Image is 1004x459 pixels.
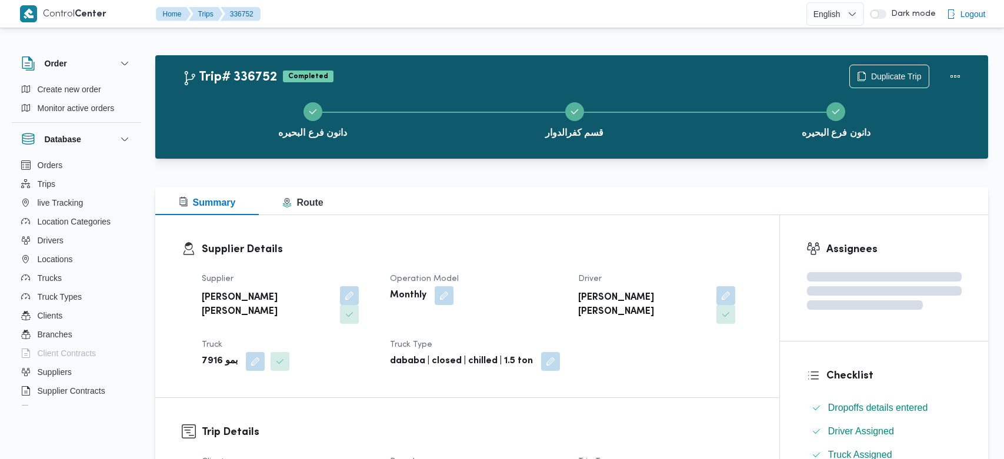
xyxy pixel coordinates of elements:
span: Driver [578,275,602,283]
button: Orders [16,156,136,175]
span: Truck Type [390,341,432,349]
span: Supplier [202,275,234,283]
svg: Step 3 is complete [831,107,840,116]
span: Devices [38,403,67,417]
button: Trucks [16,269,136,287]
button: Trips [189,7,223,21]
button: Home [156,7,191,21]
span: Dark mode [886,9,936,19]
button: Monitor active orders [16,99,136,118]
h2: Trip# 336752 [182,70,277,85]
button: Branches [16,325,136,344]
svg: Step 2 is complete [570,107,579,116]
button: Create new order [16,80,136,99]
button: Truck Types [16,287,136,306]
span: Completed [283,71,333,82]
span: Monitor active orders [38,101,115,115]
span: Dropoffs details entered [828,401,928,415]
button: live Tracking [16,193,136,212]
b: Center [75,10,106,19]
button: Clients [16,306,136,325]
button: Actions [943,65,967,88]
span: Logout [960,7,986,21]
span: Branches [38,327,72,341]
button: Supplier Contracts [16,381,136,400]
button: Database [21,132,132,146]
span: Trucks [38,271,62,285]
span: Client Contracts [38,346,96,360]
img: X8yXhbKr1z7QwAAAABJRU5ErkJggg== [20,5,37,22]
button: دانون فرع البحيره [705,88,967,149]
button: Dropoffs details entered [807,398,962,417]
span: Orders [38,158,63,172]
b: [PERSON_NAME] [PERSON_NAME] [202,291,332,319]
button: Order [21,56,132,71]
h3: Assignees [826,242,962,257]
b: dababa | closed | chilled | 1.5 ton [390,354,533,368]
span: Location Categories [38,215,111,229]
svg: Step 1 is complete [308,107,318,116]
button: Duplicate Trip [849,65,929,88]
span: Dropoffs details entered [828,403,928,413]
button: Logout [942,2,990,26]
button: Devices [16,400,136,419]
button: قسم كفرالدوار [443,88,705,149]
b: Monthly [390,289,426,303]
span: Route [282,197,323,207]
button: Locations [16,250,136,269]
b: بمو 7916 [202,354,238,368]
button: Trips [16,175,136,193]
span: Driver Assigned [828,424,894,438]
button: 336752 [221,7,261,21]
b: Completed [288,73,328,80]
div: Database [12,156,141,410]
h3: Trip Details [202,424,753,440]
span: Truck [202,341,222,349]
h3: Order [45,56,67,71]
span: دانون فرع البحيره [802,126,870,140]
span: Suppliers [38,365,72,379]
button: Client Contracts [16,344,136,363]
h3: Supplier Details [202,242,753,257]
span: قسم كفرالدوار [545,126,603,140]
h3: Checklist [826,368,962,384]
button: Location Categories [16,212,136,231]
h3: Database [45,132,81,146]
button: Suppliers [16,363,136,381]
span: Clients [38,309,63,323]
span: Summary [179,197,236,207]
span: Driver Assigned [828,426,894,436]
span: Create new order [38,82,101,96]
span: Operation Model [390,275,459,283]
b: [PERSON_NAME] [PERSON_NAME] [578,291,708,319]
button: Driver Assigned [807,422,962,441]
span: live Tracking [38,196,84,210]
span: دانون فرع البحيره [278,126,347,140]
div: Order [12,80,141,122]
button: Drivers [16,231,136,250]
span: Drivers [38,233,64,247]
span: Duplicate Trip [871,69,922,83]
span: Locations [38,252,73,266]
span: Supplier Contracts [38,384,105,398]
span: Truck Types [38,290,82,304]
button: دانون فرع البحيره [182,88,444,149]
span: Trips [38,177,56,191]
